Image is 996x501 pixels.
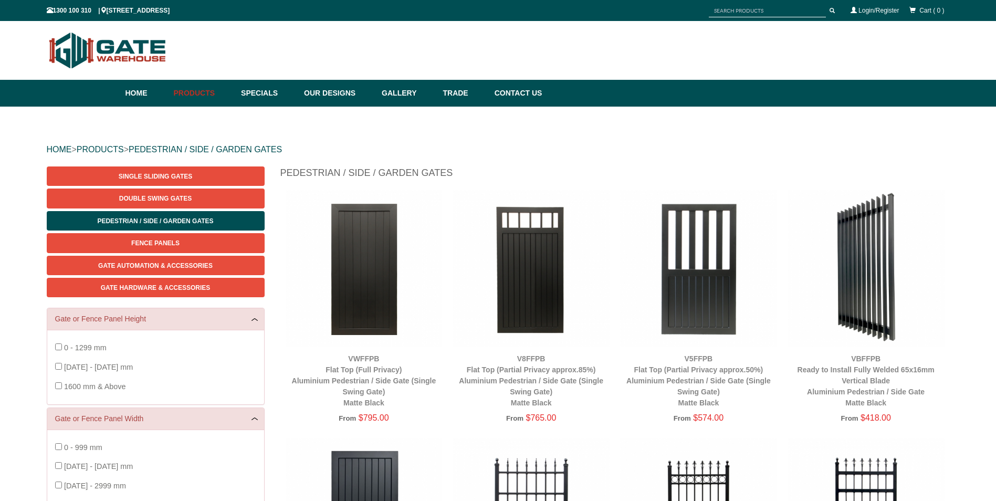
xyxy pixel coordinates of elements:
a: Trade [437,80,489,107]
a: VBFFPBReady to Install Fully Welded 65x16mm Vertical BladeAluminium Pedestrian / Side GateMatte B... [798,354,935,407]
div: > > [47,133,950,166]
input: SEARCH PRODUCTS [709,4,826,17]
a: Gate or Fence Panel Width [55,413,256,424]
a: Products [169,80,236,107]
span: From [841,414,858,422]
span: [DATE] - 2999 mm [64,482,126,490]
span: $795.00 [359,413,389,422]
a: Gate Hardware & Accessories [47,278,265,297]
a: Gate Automation & Accessories [47,256,265,275]
span: $574.00 [693,413,724,422]
span: 1600 mm & Above [64,382,126,391]
span: Pedestrian / Side / Garden Gates [97,217,213,225]
a: Gallery [376,80,437,107]
span: From [506,414,523,422]
span: From [339,414,356,422]
img: VWFFPB - Flat Top (Full Privacy) - Aluminium Pedestrian / Side Gate (Single Swing Gate) - Matte B... [286,190,443,347]
img: V5FFPB - Flat Top (Partial Privacy approx.50%) - Aluminium Pedestrian / Side Gate (Single Swing G... [620,190,777,347]
span: $765.00 [526,413,557,422]
a: Fence Panels [47,233,265,253]
a: Double Swing Gates [47,189,265,208]
a: Contact Us [489,80,542,107]
span: [DATE] - [DATE] mm [64,462,133,471]
a: V5FFPBFlat Top (Partial Privacy approx.50%)Aluminium Pedestrian / Side Gate (Single Swing Gate)Ma... [626,354,771,407]
a: Specials [236,80,299,107]
span: [DATE] - [DATE] mm [64,363,133,371]
img: V8FFPB - Flat Top (Partial Privacy approx.85%) - Aluminium Pedestrian / Side Gate (Single Swing G... [453,190,610,347]
img: VBFFPB - Ready to Install Fully Welded 65x16mm Vertical Blade - Aluminium Pedestrian / Side Gate ... [788,190,945,347]
span: 0 - 999 mm [64,443,102,452]
span: Single Sliding Gates [119,173,192,180]
img: Gate Warehouse [47,26,169,75]
a: V8FFPBFlat Top (Partial Privacy approx.85%)Aluminium Pedestrian / Side Gate (Single Swing Gate)Ma... [459,354,603,407]
span: 1300 100 310 | [STREET_ADDRESS] [47,7,170,14]
a: VWFFPBFlat Top (Full Privacy)Aluminium Pedestrian / Side Gate (Single Swing Gate)Matte Black [292,354,436,407]
a: HOME [47,145,72,154]
span: 0 - 1299 mm [64,343,107,352]
a: Home [125,80,169,107]
a: Pedestrian / Side / Garden Gates [47,211,265,231]
span: Gate Hardware & Accessories [101,284,211,291]
span: Fence Panels [131,239,180,247]
span: Cart ( 0 ) [919,7,944,14]
span: Double Swing Gates [119,195,192,202]
a: Login/Register [858,7,899,14]
h1: Pedestrian / Side / Garden Gates [280,166,950,185]
a: PRODUCTS [77,145,124,154]
a: Gate or Fence Panel Height [55,314,256,325]
span: Gate Automation & Accessories [98,262,213,269]
span: From [674,414,691,422]
a: Our Designs [299,80,376,107]
span: $418.00 [861,413,891,422]
a: PEDESTRIAN / SIDE / GARDEN GATES [129,145,282,154]
a: Single Sliding Gates [47,166,265,186]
